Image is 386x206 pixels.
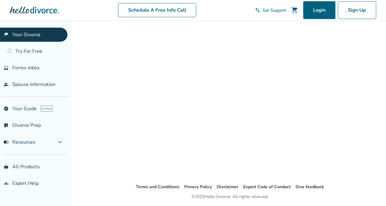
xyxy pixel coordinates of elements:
span: phone_in_talk [255,8,260,13]
span: groups [4,181,9,186]
span: inbox [4,65,9,70]
span: Resources [4,139,36,146]
span: flag_2 [4,32,9,37]
span: Get Support [262,7,286,13]
a: Privacy Policy [184,184,212,190]
a: Login [303,1,335,19]
span: AI beta [40,106,52,112]
span: list_alt_check [4,123,9,128]
span: shopping_basket [4,164,9,169]
a: Expert Code of Conduct [243,184,291,190]
a: Terms and Conditions [136,184,179,190]
span: explore [4,106,9,111]
li: Disclaimer [217,183,238,191]
span: shopping_cart [291,6,298,14]
span: expand_more [56,138,64,146]
span: people [4,82,9,87]
div: © 2025 Hello Divorce. All rights reserved. [191,193,269,200]
a: phone_in_talkGet Support [255,7,286,13]
a: Sign Up [338,1,376,19]
span: menu_book [4,140,9,145]
span: Forms Inbox [12,64,40,71]
li: Give feedback [296,183,324,191]
a: Schedule A Free Info Call [118,3,196,17]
